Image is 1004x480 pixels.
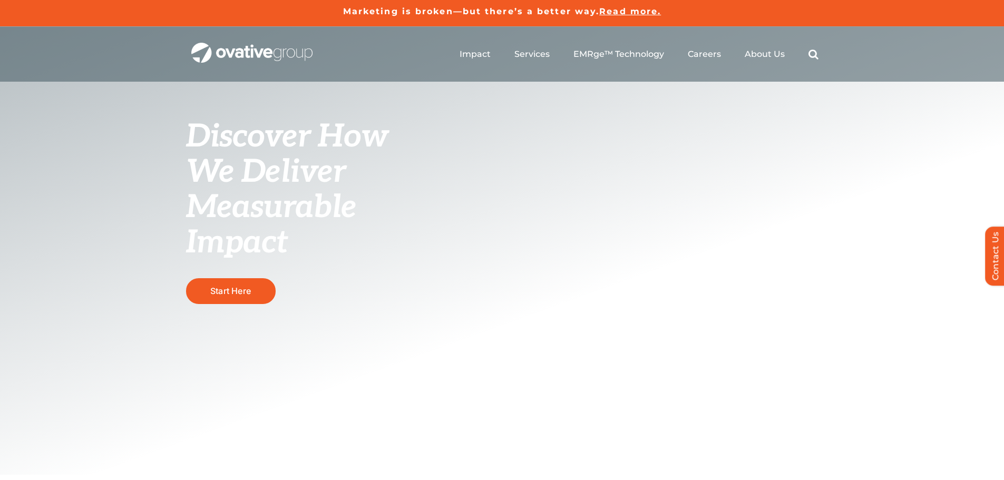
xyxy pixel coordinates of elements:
span: We Deliver Measurable Impact [186,153,357,262]
a: Impact [460,49,491,60]
span: Discover How [186,118,388,156]
a: About Us [745,49,785,60]
a: Marketing is broken—but there’s a better way. [343,6,600,16]
span: Start Here [210,286,251,296]
a: EMRge™ Technology [573,49,664,60]
a: OG_Full_horizontal_WHT [191,42,313,52]
a: Start Here [186,278,276,304]
a: Read more. [599,6,661,16]
a: Careers [688,49,721,60]
a: Services [514,49,550,60]
a: Search [808,49,818,60]
nav: Menu [460,37,818,71]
